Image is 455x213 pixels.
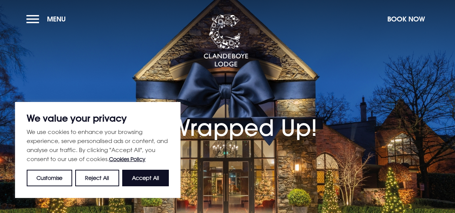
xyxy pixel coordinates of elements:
span: Menu [47,15,66,23]
p: We value your privacy [27,114,169,123]
h1: All Wrapped Up! [138,88,317,141]
button: Customise [27,170,72,186]
a: Cookies Policy [109,156,146,162]
button: Reject All [75,170,119,186]
button: Accept All [122,170,169,186]
p: We use cookies to enhance your browsing experience, serve personalised ads or content, and analys... [27,127,169,164]
img: Clandeboye Lodge [203,15,249,67]
div: We value your privacy [15,102,180,198]
button: Book Now [384,11,429,27]
button: Menu [26,11,70,27]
